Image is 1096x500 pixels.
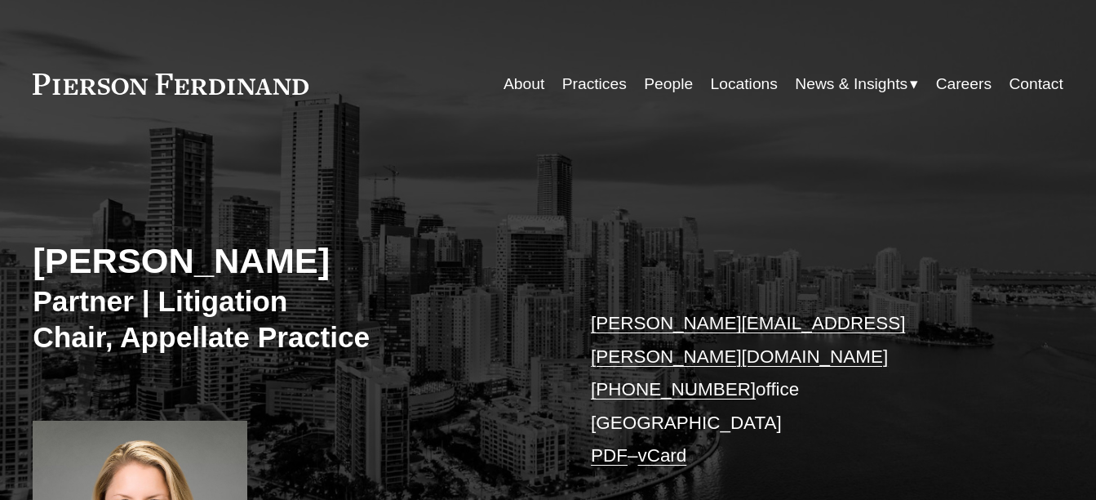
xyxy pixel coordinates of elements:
[1009,69,1063,100] a: Contact
[795,69,918,100] a: folder dropdown
[591,445,628,466] a: PDF
[562,69,627,100] a: Practices
[711,69,778,100] a: Locations
[591,307,1020,472] p: office [GEOGRAPHIC_DATA] –
[795,70,907,99] span: News & Insights
[33,239,548,283] h2: [PERSON_NAME]
[637,445,686,466] a: vCard
[33,283,548,355] h3: Partner | Litigation Chair, Appellate Practice
[504,69,544,100] a: About
[936,69,992,100] a: Careers
[644,69,693,100] a: People
[591,379,756,400] a: [PHONE_NUMBER]
[591,313,905,366] a: [PERSON_NAME][EMAIL_ADDRESS][PERSON_NAME][DOMAIN_NAME]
